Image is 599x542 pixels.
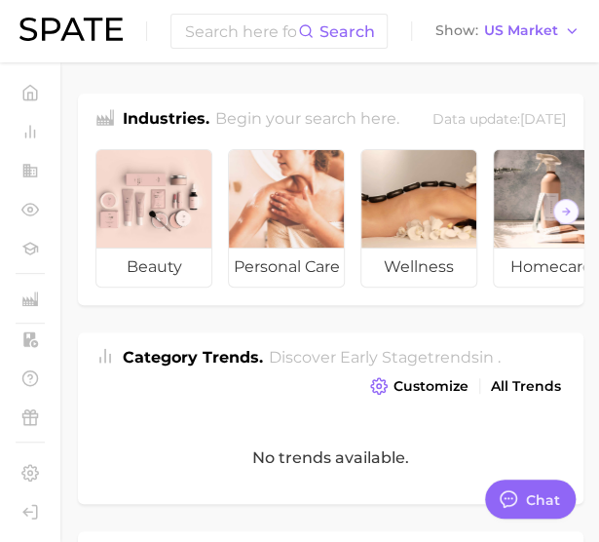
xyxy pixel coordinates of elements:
[435,25,478,36] span: Show
[96,248,211,287] span: beauty
[16,497,45,526] a: Log out. Currently logged in with e-mail trisha.hanold@schreiberfoods.com.
[95,149,212,288] a: beauty
[123,107,209,134] h1: Industries.
[123,348,263,367] span: Category Trends .
[19,18,123,41] img: SPATE
[269,348,501,367] span: Discover Early Stage trends in .
[484,25,558,36] span: US Market
[183,15,298,48] input: Search here for a brand, industry, or ingredient
[229,248,344,287] span: personal care
[319,22,375,41] span: Search
[228,149,345,288] a: personal care
[215,107,399,134] h2: Begin your search here.
[491,378,561,395] span: All Trends
[365,372,473,400] button: Customize
[393,378,468,395] span: Customize
[432,107,566,134] div: Data update: [DATE]
[360,149,477,288] a: wellness
[553,199,579,224] button: Scroll Right
[486,373,566,400] a: All Trends
[361,248,476,287] span: wellness
[431,19,584,44] button: ShowUS Market
[78,411,583,504] div: No trends available.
